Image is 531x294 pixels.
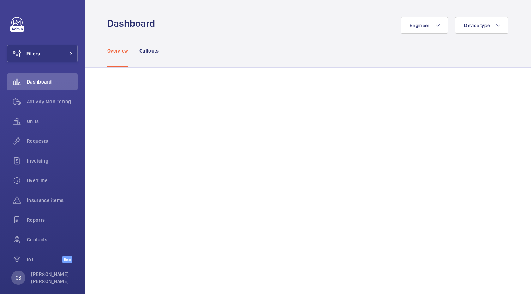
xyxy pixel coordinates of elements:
p: [PERSON_NAME] [PERSON_NAME] [31,271,73,285]
h1: Dashboard [107,17,159,30]
span: Reports [27,216,78,223]
button: Device type [455,17,508,34]
span: Insurance items [27,197,78,204]
span: Units [27,118,78,125]
span: Device type [464,23,490,28]
span: Filters [26,50,40,57]
span: Overtime [27,177,78,184]
button: Filters [7,45,78,62]
span: Contacts [27,236,78,243]
span: IoT [27,256,62,263]
span: Dashboard [27,78,78,85]
p: CB [16,274,21,281]
span: Beta [62,256,72,263]
span: Requests [27,137,78,145]
span: Invoicing [27,157,78,164]
span: Engineer [410,23,429,28]
p: Overview [107,47,128,54]
span: Activity Monitoring [27,98,78,105]
button: Engineer [401,17,448,34]
p: Callouts [139,47,159,54]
